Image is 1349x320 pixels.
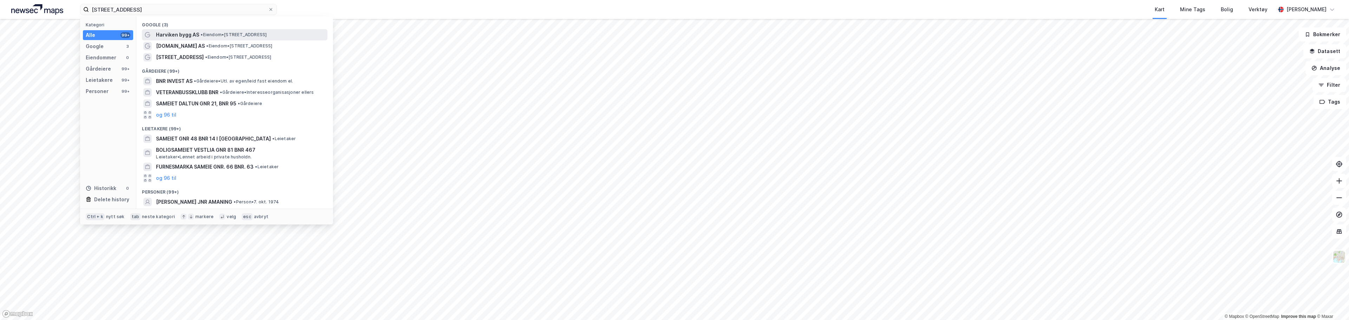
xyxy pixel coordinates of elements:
div: Kart [1155,5,1165,14]
span: • [205,54,207,60]
span: • [234,199,236,204]
span: BOLIGSAMEIET VESTLIA GNR 81 BNR 467 [156,146,325,154]
div: Kategori [86,22,133,27]
button: Bokmerker [1299,27,1346,41]
div: nytt søk [106,214,125,220]
span: Leietaker • Lønnet arbeid i private husholdn. [156,154,252,160]
div: Gårdeiere [86,65,111,73]
span: Eiendom • [STREET_ADDRESS] [206,43,272,49]
div: Verktøy [1249,5,1267,14]
div: 0 [125,185,130,191]
span: Eiendom • [STREET_ADDRESS] [205,54,271,60]
div: Kontrollprogram for chat [1314,286,1349,320]
span: • [272,136,274,141]
span: SAMEIET GNR 48 BNR 14 I [GEOGRAPHIC_DATA] [156,135,271,143]
span: Gårdeiere • Utl. av egen/leid fast eiendom el. [194,78,293,84]
div: esc [242,213,253,220]
div: Ctrl + k [86,213,105,220]
div: markere [195,214,214,220]
div: Personer (99+) [136,184,333,196]
div: 99+ [120,66,130,72]
input: Søk på adresse, matrikkel, gårdeiere, leietakere eller personer [89,4,268,15]
button: og 96 til [156,111,176,119]
span: BNR INVEST AS [156,77,193,85]
a: Mapbox [1225,314,1244,319]
span: [DOMAIN_NAME] AS [156,42,205,50]
span: SAMEIET DALTUN GNR 21, BNR 95 [156,99,236,108]
div: Mine Tags [1180,5,1205,14]
span: Leietaker [272,136,296,142]
div: Delete history [94,195,129,204]
span: • [238,101,240,106]
div: Eiendommer [86,53,116,62]
span: FURNESMARKA SAMEIE GNR. 66 BNR. 63 [156,163,254,171]
a: Improve this map [1281,314,1316,319]
span: Eiendom • [STREET_ADDRESS] [201,32,267,38]
span: Person • 7. okt. 1974 [234,199,279,205]
span: Gårdeiere [238,101,262,106]
button: Filter [1312,78,1346,92]
span: Gårdeiere • Interesseorganisasjoner ellers [220,90,314,95]
div: velg [227,214,236,220]
div: Alle [86,31,95,39]
span: • [255,164,257,169]
div: Leietakere [86,76,113,84]
span: • [220,90,222,95]
div: Bolig [1221,5,1233,14]
button: og 96 til [156,174,176,182]
span: VETERANBUSSKLUBB BNR [156,88,219,97]
div: 99+ [120,77,130,83]
span: • [194,78,196,84]
div: 3 [125,44,130,49]
div: Historikk [86,184,116,192]
div: Personer [86,87,109,96]
span: • [201,32,203,37]
button: Analyse [1305,61,1346,75]
div: Google (3) [136,17,333,29]
div: [PERSON_NAME] [1286,5,1327,14]
img: Z [1332,250,1346,263]
span: • [206,43,208,48]
div: Gårdeiere (99+) [136,63,333,76]
div: 0 [125,55,130,60]
div: tab [130,213,141,220]
span: [PERSON_NAME] JNR AMANING [156,198,232,206]
button: Datasett [1303,44,1346,58]
button: Tags [1314,95,1346,109]
div: Google [86,42,104,51]
span: Harviken bygg AS [156,31,199,39]
span: Leietaker [255,164,279,170]
a: OpenStreetMap [1245,314,1279,319]
iframe: Chat Widget [1314,286,1349,320]
img: logo.a4113a55bc3d86da70a041830d287a7e.svg [11,4,63,15]
div: 99+ [120,32,130,38]
span: [STREET_ADDRESS] [156,53,204,61]
div: neste kategori [142,214,175,220]
div: 99+ [120,89,130,94]
div: Leietakere (99+) [136,120,333,133]
a: Mapbox homepage [2,310,33,318]
div: avbryt [254,214,268,220]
